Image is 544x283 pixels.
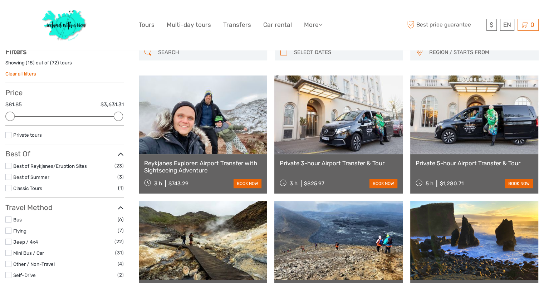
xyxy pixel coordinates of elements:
[155,46,264,59] input: SEARCH
[52,59,57,66] label: 72
[290,180,298,187] span: 3 h
[118,260,124,268] span: (4)
[223,20,251,30] a: Transfers
[263,20,292,30] a: Car rental
[304,20,323,30] a: More
[529,21,535,28] span: 0
[505,179,533,188] a: book now
[440,180,463,187] div: $1,280.71
[5,150,124,158] h3: Best Of
[416,160,533,167] a: Private 5-hour Airport Transfer & Tour
[101,101,124,108] label: $3,631.31
[13,250,44,256] a: Mini Bus / Car
[5,47,26,56] strong: Filters
[5,101,22,108] label: $81.85
[13,185,42,191] a: Classic Tours
[114,238,124,246] span: (22)
[13,272,36,278] a: Self-Drive
[39,5,91,44] img: 1077-ca632067-b948-436b-9c7a-efe9894e108b_logo_big.jpg
[168,180,188,187] div: $743.29
[369,179,397,188] a: book now
[13,217,22,223] a: Bus
[118,226,124,235] span: (7)
[5,59,124,70] div: Showing ( ) out of ( ) tours
[13,132,42,138] a: Private tours
[500,19,514,31] div: EN
[114,162,124,170] span: (23)
[5,71,36,77] a: Clear all filters
[117,173,124,181] span: (3)
[144,160,261,174] a: Reykjanes Explorer: Airport Transfer with Sightseeing Adventure
[13,174,49,180] a: Best of Summer
[425,180,433,187] span: 5 h
[405,19,485,31] span: Best price guarantee
[13,261,55,267] a: Other / Non-Travel
[13,163,87,169] a: Best of Reykjanes/Eruption Sites
[167,20,211,30] a: Multi-day tours
[13,239,38,245] a: Jeep / 4x4
[5,88,124,97] h3: Price
[28,59,33,66] label: 18
[304,180,324,187] div: $825.97
[291,46,400,59] input: SELECT DATES
[13,228,26,234] a: Flying
[490,21,494,28] span: $
[115,249,124,257] span: (31)
[117,271,124,279] span: (2)
[118,215,124,224] span: (6)
[5,203,124,212] h3: Travel Method
[280,160,397,167] a: Private 3-hour Airport Transfer & Tour
[139,20,155,30] a: Tours
[118,184,124,192] span: (1)
[154,180,162,187] span: 3 h
[426,47,535,58] button: REGION / STARTS FROM
[234,179,261,188] a: book now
